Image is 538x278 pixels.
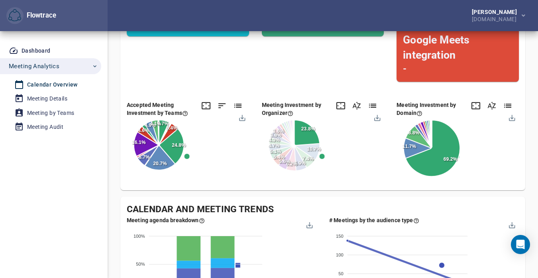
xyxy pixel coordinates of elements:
[27,108,74,118] div: Meeting by Teams
[217,101,227,110] div: Click here to sort by the value
[472,9,520,15] div: [PERSON_NAME]
[403,63,406,74] span: -
[27,80,78,90] div: Calendar Overview
[306,221,312,227] div: Menu
[373,114,380,120] div: Menu
[511,235,530,254] div: Open Intercom Messenger
[134,234,145,239] tspan: 100%
[6,7,56,24] div: Flowtrace
[6,7,24,24] button: Flowtrace
[24,11,56,20] div: Flowtrace
[233,101,243,110] div: Click here to show list data
[336,101,346,110] div: Click here to expand
[27,94,67,104] div: Meeting Details
[352,101,361,110] div: Click here to sort by the name
[27,122,63,132] div: Meeting Audit
[9,61,59,71] span: Meeting Analytics
[127,203,519,216] div: Calendar and Meeting Trends
[459,7,532,24] button: [PERSON_NAME][DOMAIN_NAME]
[127,101,195,117] div: This pie chart estimates the costs associated with meetings based on ACCEPTED invites (direct, or...
[403,3,486,61] span: Delay estimate requires Zoom or Google Meets integration
[508,221,514,227] div: Menu
[329,216,419,224] div: Here you can see how many meetings by the type of audiences. Audience is classed as either intern...
[472,15,520,22] div: [DOMAIN_NAME]
[508,114,515,120] div: Menu
[487,101,497,110] div: Click here to sort by the name
[397,101,465,117] div: Here we estimate the costs of the meetings based on the invited participants by their domains. Th...
[503,101,512,110] div: Click here to show list data
[262,101,330,117] div: Here we estimate the costs of the meetings based on ACCEPTED, PENDING, and TENTATIVE invites (dir...
[127,216,205,224] div: Here's the agenda information from your meetings. No agenda means the description field of the ca...
[336,234,344,239] tspan: 150
[136,262,145,266] tspan: 50%
[22,46,51,56] div: Dashboard
[8,9,21,22] img: Flowtrace
[338,271,344,276] tspan: 50
[368,101,377,110] div: Click here to show list data
[201,101,211,110] div: Click here to expand
[336,252,344,257] tspan: 100
[471,101,481,110] div: Click here to expand
[238,114,245,120] div: Menu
